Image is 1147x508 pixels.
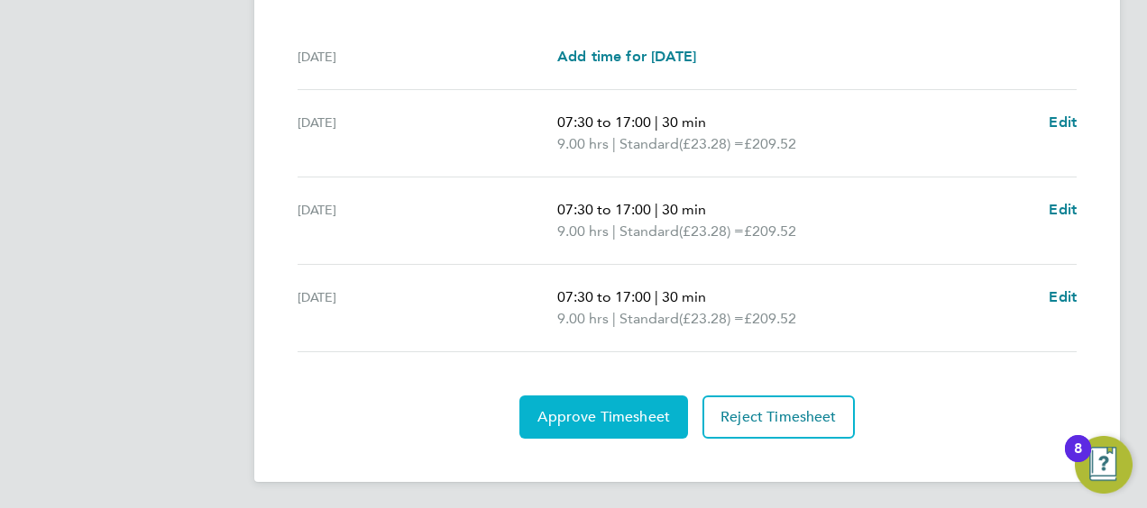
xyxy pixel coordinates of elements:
[1049,201,1077,218] span: Edit
[720,408,837,426] span: Reject Timesheet
[655,288,658,305] span: |
[557,135,609,152] span: 9.00 hrs
[1049,199,1077,221] a: Edit
[1049,112,1077,133] a: Edit
[298,199,557,242] div: [DATE]
[662,113,706,131] span: 30 min
[1049,113,1077,131] span: Edit
[662,201,706,218] span: 30 min
[557,46,696,68] a: Add time for [DATE]
[702,395,855,439] button: Reject Timesheet
[557,310,609,327] span: 9.00 hrs
[557,201,651,218] span: 07:30 to 17:00
[744,222,796,240] span: £209.52
[519,395,688,439] button: Approve Timesheet
[557,113,651,131] span: 07:30 to 17:00
[619,221,679,242] span: Standard
[655,201,658,218] span: |
[612,135,616,152] span: |
[537,408,670,426] span: Approve Timesheet
[557,288,651,305] span: 07:30 to 17:00
[655,113,658,131] span: |
[1075,436,1133,494] button: Open Resource Center, 8 new notifications
[1074,449,1082,472] div: 8
[619,133,679,155] span: Standard
[298,286,557,330] div: [DATE]
[612,222,616,240] span: |
[557,48,696,65] span: Add time for [DATE]
[662,288,706,305] span: 30 min
[679,310,744,327] span: (£23.28) =
[619,308,679,330] span: Standard
[612,310,616,327] span: |
[1049,288,1077,305] span: Edit
[557,222,609,240] span: 9.00 hrs
[298,46,557,68] div: [DATE]
[744,310,796,327] span: £209.52
[679,222,744,240] span: (£23.28) =
[744,135,796,152] span: £209.52
[1049,286,1077,308] a: Edit
[298,112,557,155] div: [DATE]
[679,135,744,152] span: (£23.28) =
